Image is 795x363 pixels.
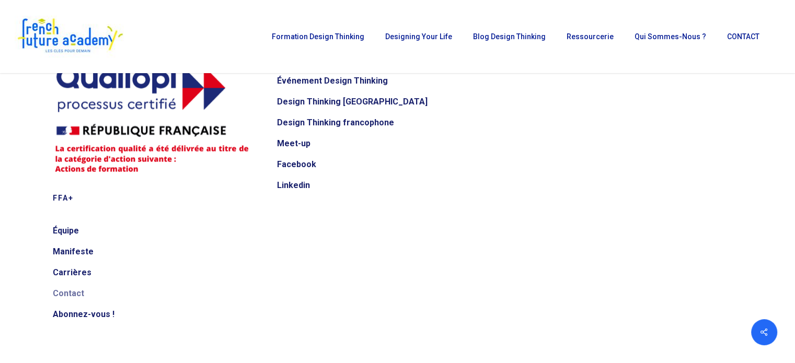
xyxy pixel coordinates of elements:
[53,306,263,323] a: Abonnez-vous !
[561,33,619,40] a: Ressourcerie
[15,16,125,57] img: French Future Academy
[53,243,263,260] a: Manifeste
[276,114,487,131] a: Design Thinking francophone
[635,32,706,41] span: Qui sommes-nous ?
[267,33,370,40] a: Formation Design Thinking
[727,32,759,41] span: CONTACT
[722,33,765,40] a: CONTACT
[53,192,263,205] h5: FFA+
[276,177,487,194] a: Linkedin
[468,33,551,40] a: Blog Design Thinking
[276,135,487,152] a: Meet-up
[53,285,263,302] a: Contact
[629,33,711,40] a: Qui sommes-nous ?
[380,33,457,40] a: Designing Your Life
[276,73,487,89] a: Événement Design Thinking
[567,32,614,41] span: Ressourcerie
[385,32,452,41] span: Designing Your Life
[276,93,487,110] a: Design Thinking [GEOGRAPHIC_DATA]
[272,32,364,41] span: Formation Design Thinking
[53,264,263,281] a: Carrières
[276,156,487,173] a: Facebook
[473,32,546,41] span: Blog Design Thinking
[53,223,263,239] a: Équipe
